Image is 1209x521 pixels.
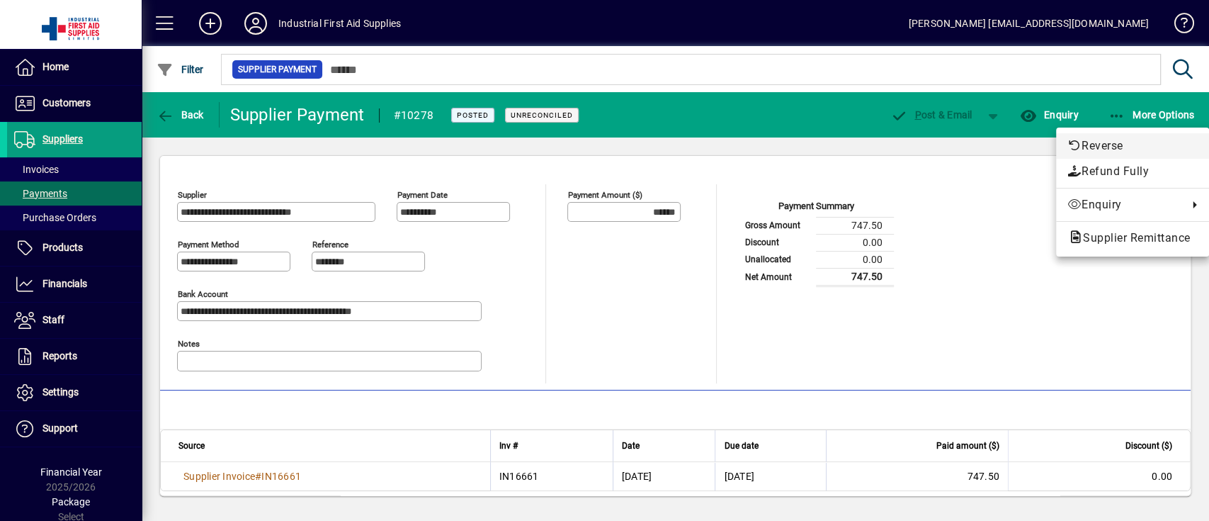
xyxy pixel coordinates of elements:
[1067,231,1198,245] span: Supplier Remittance
[1056,159,1209,184] button: Full Refund
[1067,163,1198,180] span: Refund Fully
[1067,138,1198,155] span: Reverse
[1067,196,1181,213] span: Enquiry
[1056,133,1209,159] button: Reverse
